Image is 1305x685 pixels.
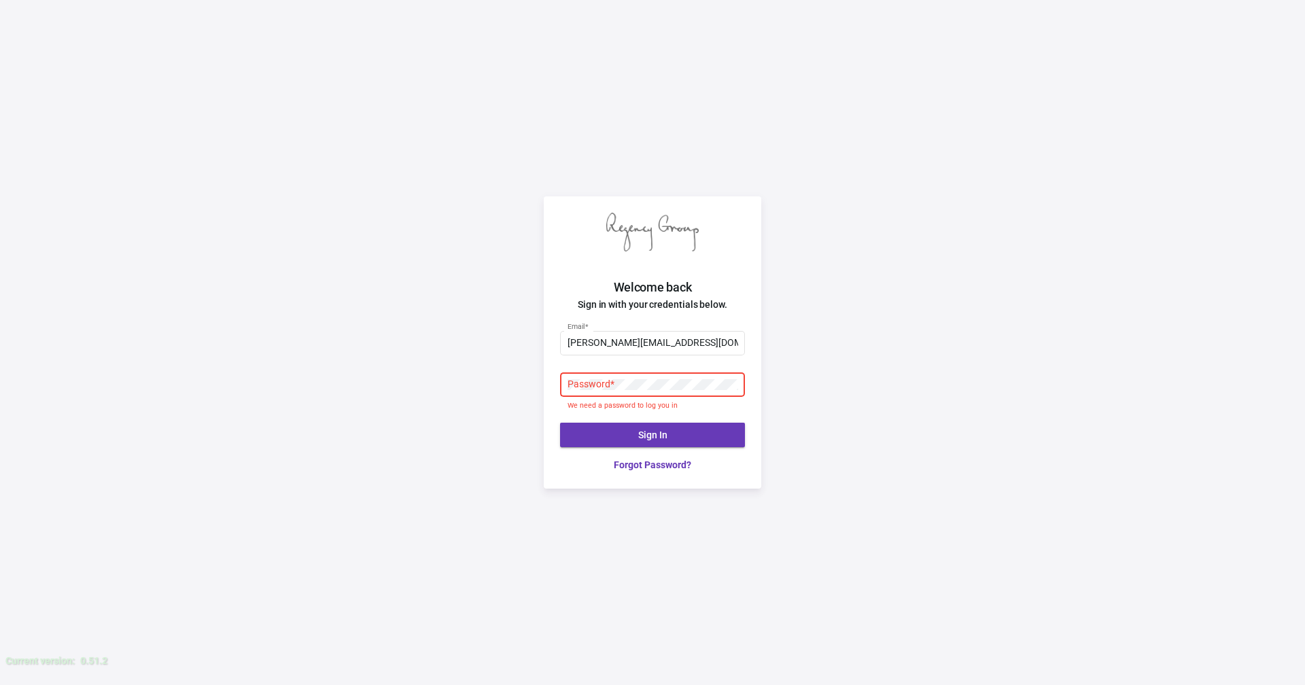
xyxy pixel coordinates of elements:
div: 0.51.2 [80,654,107,668]
h2: Welcome back [544,279,761,296]
a: Forgot Password? [560,458,745,472]
div: Current version: [5,654,75,668]
h4: Sign in with your credentials below. [544,296,761,313]
img: Regency Group logo [606,213,699,251]
button: Sign In [560,423,745,447]
mat-error: We need a password to log you in [568,402,738,410]
span: Sign In [638,429,667,440]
